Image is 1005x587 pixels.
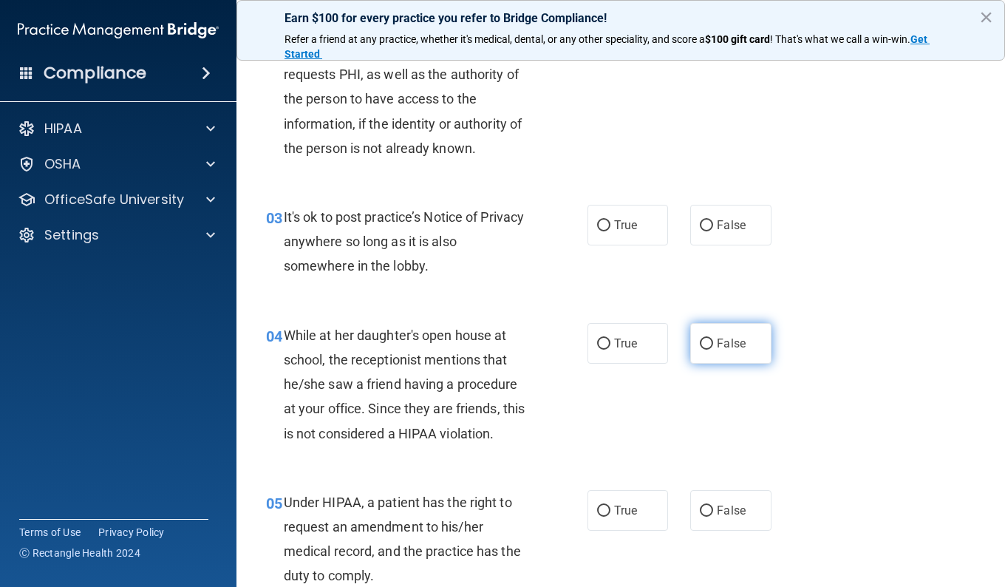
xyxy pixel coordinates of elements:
p: Settings [44,226,99,244]
span: True [614,336,637,350]
input: True [597,339,610,350]
p: OSHA [44,155,81,173]
a: Get Started [285,33,930,60]
span: True [614,503,637,518]
span: False [717,218,746,232]
span: False [717,503,746,518]
span: ! That's what we call a win-win. [770,33,910,45]
span: 03 [266,209,282,227]
span: 05 [266,495,282,512]
input: False [700,220,713,231]
span: False [717,336,746,350]
a: OSHA [18,155,215,173]
h4: Compliance [44,63,146,84]
input: False [700,339,713,350]
p: Earn $100 for every practice you refer to Bridge Compliance! [285,11,957,25]
input: True [597,506,610,517]
p: OfficeSafe University [44,191,184,208]
a: Settings [18,226,215,244]
a: OfficeSafe University [18,191,215,208]
input: True [597,220,610,231]
a: HIPAA [18,120,215,138]
span: While at her daughter's open house at school, the receptionist mentions that he/she saw a friend ... [284,328,525,441]
input: False [700,506,713,517]
span: 04 [266,328,282,345]
button: Close [979,5,993,29]
span: Under HIPAA, a patient has the right to request an amendment to his/her medical record, and the p... [284,495,521,584]
p: HIPAA [44,120,82,138]
a: Terms of Use [19,525,81,540]
strong: $100 gift card [705,33,770,45]
a: Privacy Policy [98,525,165,540]
span: Ⓒ Rectangle Health 2024 [19,546,140,560]
span: It's ok to post practice’s Notice of Privacy anywhere so long as it is also somewhere in the lobby. [284,209,524,274]
img: PMB logo [18,16,219,45]
span: True [614,218,637,232]
span: Refer a friend at any practice, whether it's medical, dental, or any other speciality, and score a [285,33,705,45]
